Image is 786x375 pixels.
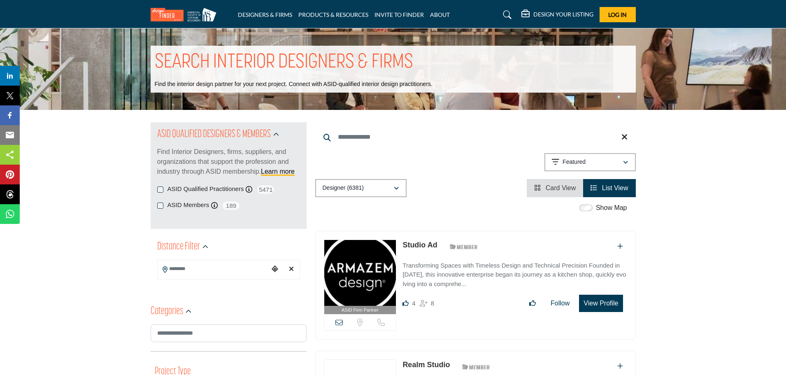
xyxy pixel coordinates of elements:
[256,184,275,195] span: 5471
[157,127,271,142] h2: ASID QUALIFIED DESIGNERS & MEMBERS
[533,11,593,18] h5: DESIGN YOUR LISTING
[602,184,628,191] span: List View
[324,240,396,306] img: Studio Ad
[524,295,541,312] button: Like listing
[222,200,240,211] span: 189
[315,127,636,147] input: Search Keyword
[157,240,200,254] h2: Distance Filter
[151,8,221,21] img: Site Logo
[546,184,576,191] span: Card View
[157,186,163,193] input: ASID Qualified Practitioners checkbox
[596,203,627,213] label: Show Map
[458,361,495,372] img: ASID Members Badge Icon
[155,50,413,75] h1: SEARCH INTERIOR DESIGNERS & FIRMS
[402,240,437,251] p: Studio Ad
[402,361,450,369] a: Realm Studio
[315,179,407,197] button: Designer (6381)
[324,240,396,314] a: ASID Firm Partner
[591,184,628,191] a: View List
[285,261,298,278] div: Clear search location
[402,241,437,249] a: Studio Ad
[298,11,368,18] a: PRODUCTS & RESOURCES
[412,300,415,307] span: 4
[158,261,269,277] input: Search Location
[544,153,636,171] button: Featured
[534,184,576,191] a: View Card
[151,304,183,319] h2: Categories
[323,184,364,192] p: Designer (6381)
[374,11,424,18] a: INVITE TO FINDER
[167,184,244,194] label: ASID Qualified Practitioners
[430,11,450,18] a: ABOUT
[431,300,434,307] span: 8
[527,179,583,197] li: Card View
[157,147,300,177] p: Find Interior Designers, firms, suppliers, and organizations that support the profession and indu...
[608,11,627,18] span: Log In
[495,8,517,21] a: Search
[155,80,433,89] p: Find the interior design partner for your next project. Connect with ASID-qualified interior desi...
[617,363,623,370] a: Add To List
[167,200,209,210] label: ASID Members
[402,300,409,306] i: Likes
[617,243,623,250] a: Add To List
[420,298,434,308] div: Followers
[563,158,586,166] p: Featured
[600,7,636,22] button: Log In
[445,242,482,252] img: ASID Members Badge Icon
[545,295,575,312] button: Follow
[402,261,627,289] p: Transforming Spaces with Timeless Design and Technical Precision Founded in [DATE], this innovati...
[583,179,635,197] li: List View
[521,10,593,20] div: DESIGN YOUR LISTING
[269,261,281,278] div: Choose your current location
[261,168,295,175] a: Learn more
[157,203,163,209] input: ASID Members checkbox
[151,324,307,342] input: Search Category
[342,307,379,314] span: ASID Firm Partner
[579,295,623,312] button: View Profile
[402,359,450,370] p: Realm Studio
[402,256,627,289] a: Transforming Spaces with Timeless Design and Technical Precision Founded in [DATE], this innovati...
[238,11,292,18] a: DESIGNERS & FIRMS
